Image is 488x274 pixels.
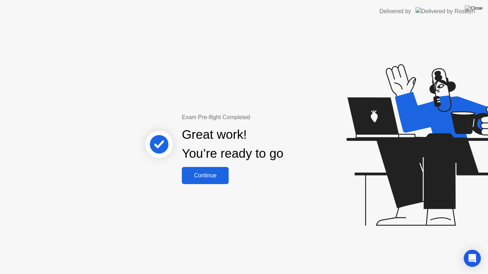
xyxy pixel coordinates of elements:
[465,5,483,11] img: Close
[464,250,481,267] div: Open Intercom Messenger
[415,7,475,15] img: Delivered by Rosalyn
[184,172,226,179] div: Continue
[379,7,411,16] div: Delivered by
[182,125,283,163] div: Great work! You’re ready to go
[182,113,329,122] div: Exam Pre-flight Completed
[182,167,229,184] button: Continue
